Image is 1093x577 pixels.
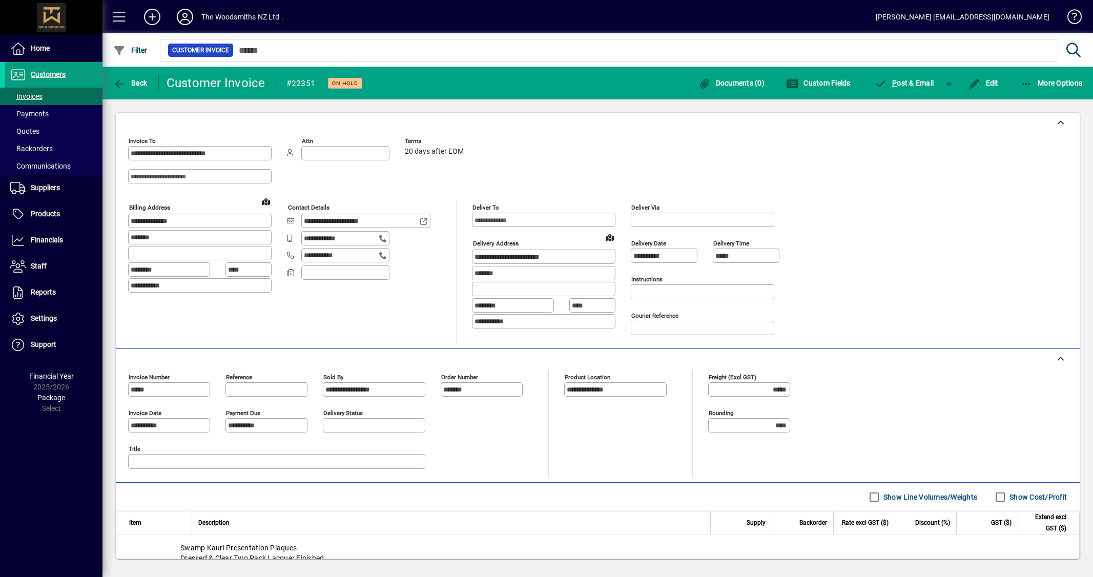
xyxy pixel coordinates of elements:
[111,41,150,59] button: Filter
[1024,511,1066,534] span: Extend excl GST ($)
[472,204,499,211] mat-label: Deliver To
[5,88,102,105] a: Invoices
[31,70,66,78] span: Customers
[991,517,1012,528] span: GST ($)
[698,79,765,87] span: Documents (0)
[441,374,478,381] mat-label: Order number
[31,183,60,192] span: Suppliers
[10,92,43,100] span: Invoices
[10,127,39,135] span: Quotes
[842,517,889,528] span: Rate excl GST ($)
[5,332,102,358] a: Support
[747,517,766,528] span: Supply
[286,75,316,92] div: #22351
[167,75,265,91] div: Customer Invoice
[226,409,260,417] mat-label: Payment due
[892,79,897,87] span: P
[323,409,363,417] mat-label: Delivery status
[31,340,56,348] span: Support
[709,409,733,417] mat-label: Rounding
[631,276,663,283] mat-label: Instructions
[5,280,102,305] a: Reports
[695,74,767,92] button: Documents (0)
[968,79,999,87] span: Edit
[1060,2,1080,35] a: Knowledge Base
[129,445,140,452] mat-label: Title
[783,74,853,92] button: Custom Fields
[302,137,313,145] mat-label: Attn
[37,394,65,402] span: Package
[876,9,1049,25] div: [PERSON_NAME] [EMAIL_ADDRESS][DOMAIN_NAME]
[1007,492,1067,502] label: Show Cost/Profit
[129,374,170,381] mat-label: Invoice number
[631,312,678,319] mat-label: Courier Reference
[5,105,102,122] a: Payments
[631,240,666,247] mat-label: Delivery date
[405,138,466,145] span: Terms
[602,229,618,245] a: View on map
[31,314,57,322] span: Settings
[31,44,50,52] span: Home
[129,409,161,417] mat-label: Invoice date
[709,374,756,381] mat-label: Freight (excl GST)
[113,79,148,87] span: Back
[565,374,610,381] mat-label: Product location
[5,254,102,279] a: Staff
[226,374,252,381] mat-label: Reference
[332,80,358,87] span: On hold
[881,492,977,502] label: Show Line Volumes/Weights
[405,148,464,156] span: 20 days after EOM
[5,306,102,332] a: Settings
[10,145,53,153] span: Backorders
[323,374,343,381] mat-label: Sold by
[965,74,1001,92] button: Edit
[169,8,201,26] button: Profile
[10,162,71,170] span: Communications
[198,517,230,528] span: Description
[113,46,148,54] span: Filter
[5,175,102,201] a: Suppliers
[129,137,156,145] mat-label: Invoice To
[111,74,150,92] button: Back
[1020,79,1083,87] span: More Options
[31,262,47,270] span: Staff
[5,36,102,61] a: Home
[129,517,141,528] span: Item
[116,534,1079,571] div: Swamp Kauri Presentation Plaques Dressed & Clear Two Pack Lacquer Finished
[5,122,102,140] a: Quotes
[258,193,274,210] a: View on map
[102,74,159,92] app-page-header-button: Back
[713,240,749,247] mat-label: Delivery time
[5,140,102,157] a: Backorders
[31,210,60,218] span: Products
[1018,74,1085,92] button: More Options
[5,228,102,253] a: Financials
[136,8,169,26] button: Add
[172,45,229,55] span: Customer Invoice
[915,517,950,528] span: Discount (%)
[870,74,939,92] button: Post & Email
[31,288,56,296] span: Reports
[631,204,659,211] mat-label: Deliver via
[875,79,934,87] span: ost & Email
[201,9,283,25] div: The Woodsmiths NZ Ltd .
[10,110,49,118] span: Payments
[31,236,63,244] span: Financials
[786,79,851,87] span: Custom Fields
[799,517,827,528] span: Backorder
[29,372,74,380] span: Financial Year
[5,157,102,175] a: Communications
[5,201,102,227] a: Products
